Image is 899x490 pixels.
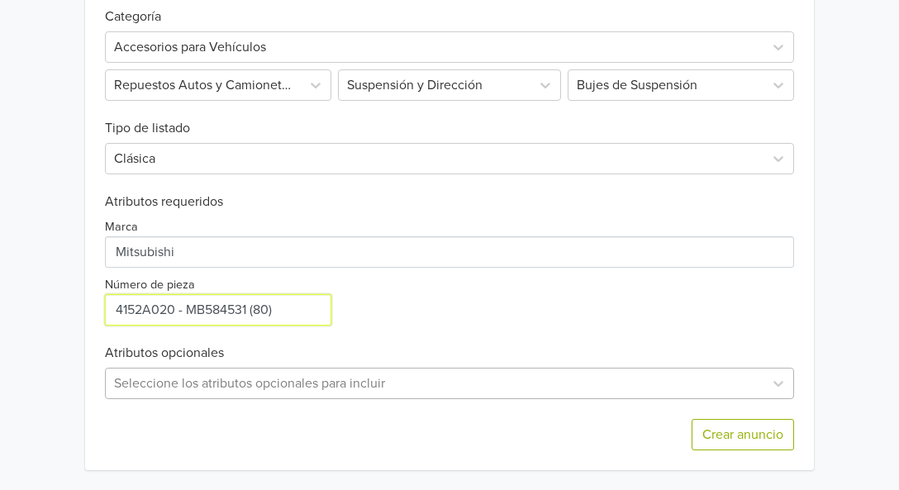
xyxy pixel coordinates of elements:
[105,345,794,361] h6: Atributos opcionales
[692,419,794,450] button: Crear anuncio
[105,101,794,136] h6: Tipo de listado
[105,276,195,294] label: Número de pieza
[105,218,138,236] label: Marca
[105,194,794,210] h6: Atributos requeridos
